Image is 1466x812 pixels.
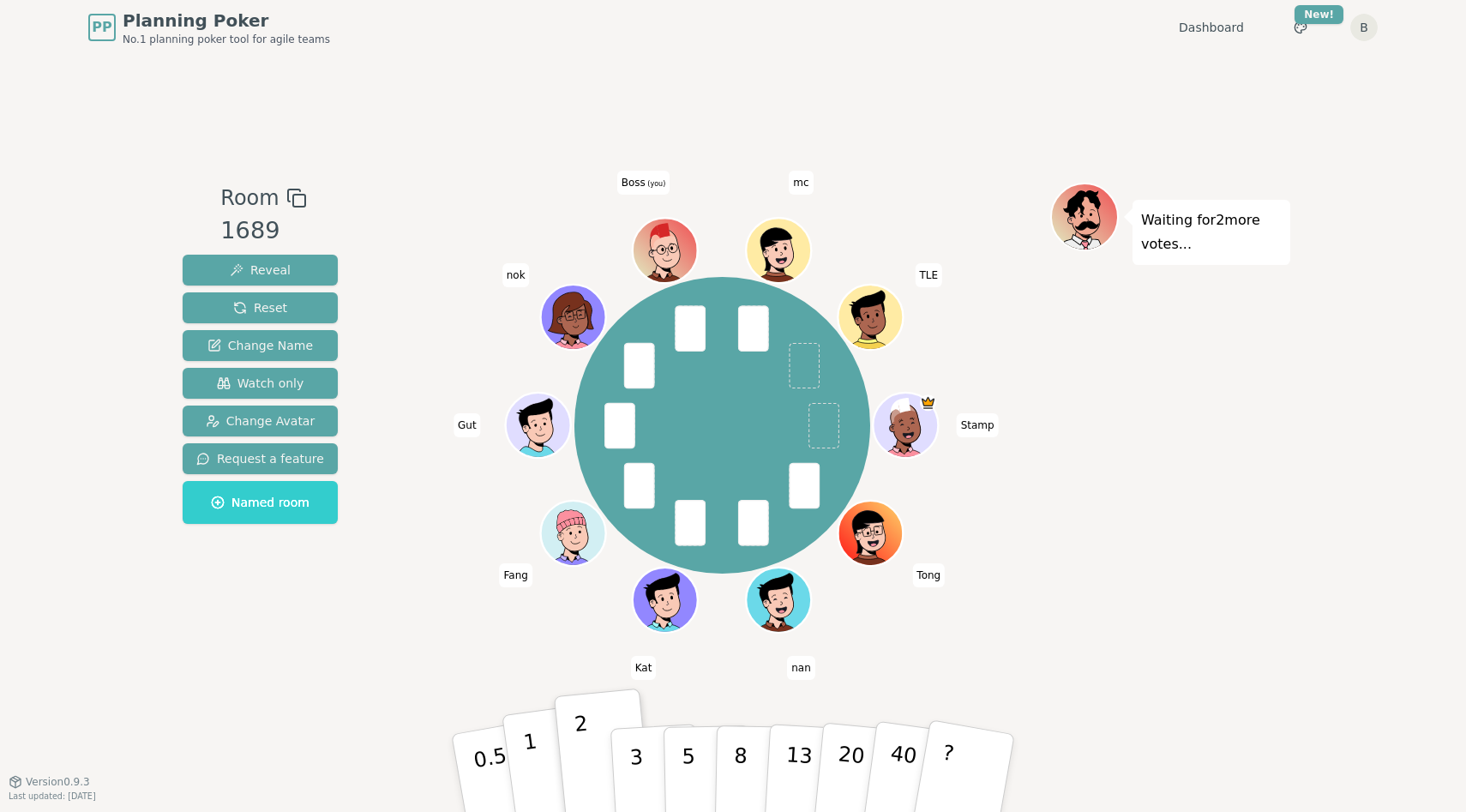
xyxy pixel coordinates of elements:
[502,263,530,287] span: Click to change your name
[635,220,696,281] button: Click to change your avatar
[499,563,532,587] span: Click to change your name
[957,413,999,437] span: Click to change your name
[183,292,338,323] button: Reset
[211,494,309,511] span: Named room
[123,9,330,33] span: Planning Poker
[206,412,315,430] span: Change Avatar
[92,17,111,38] span: PP
[574,712,596,805] p: 2
[196,450,324,467] span: Request a feature
[454,413,481,437] span: Click to change your name
[123,33,330,46] span: No.1 planning poker tool for agile teams
[233,299,287,316] span: Reset
[646,180,666,188] span: (you)
[915,263,942,287] span: Click to change your name
[631,656,657,680] span: Click to change your name
[220,214,306,249] div: 1689
[920,394,936,411] span: Stamp is the host
[789,171,813,195] span: Click to change your name
[1141,208,1282,256] p: Waiting for 2 more votes...
[183,255,338,286] button: Reveal
[1350,14,1378,41] button: B
[787,656,815,680] span: Click to change your name
[9,791,96,801] span: Last updated: [DATE]
[912,563,945,587] span: Click to change your name
[9,775,90,789] button: Version0.9.3
[183,443,338,474] button: Request a feature
[1295,5,1343,24] div: New!
[217,375,304,392] span: Watch only
[183,368,338,399] button: Watch only
[220,183,279,214] span: Room
[617,171,670,195] span: Click to change your name
[207,337,313,354] span: Change Name
[88,9,330,46] a: PPPlanning PokerNo.1 planning poker tool for agile teams
[26,775,90,789] span: Version 0.9.3
[1285,12,1316,43] button: New!
[183,406,338,436] button: Change Avatar
[183,330,338,361] button: Change Name
[183,481,338,524] button: Named room
[230,262,291,279] span: Reveal
[1179,19,1244,36] a: Dashboard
